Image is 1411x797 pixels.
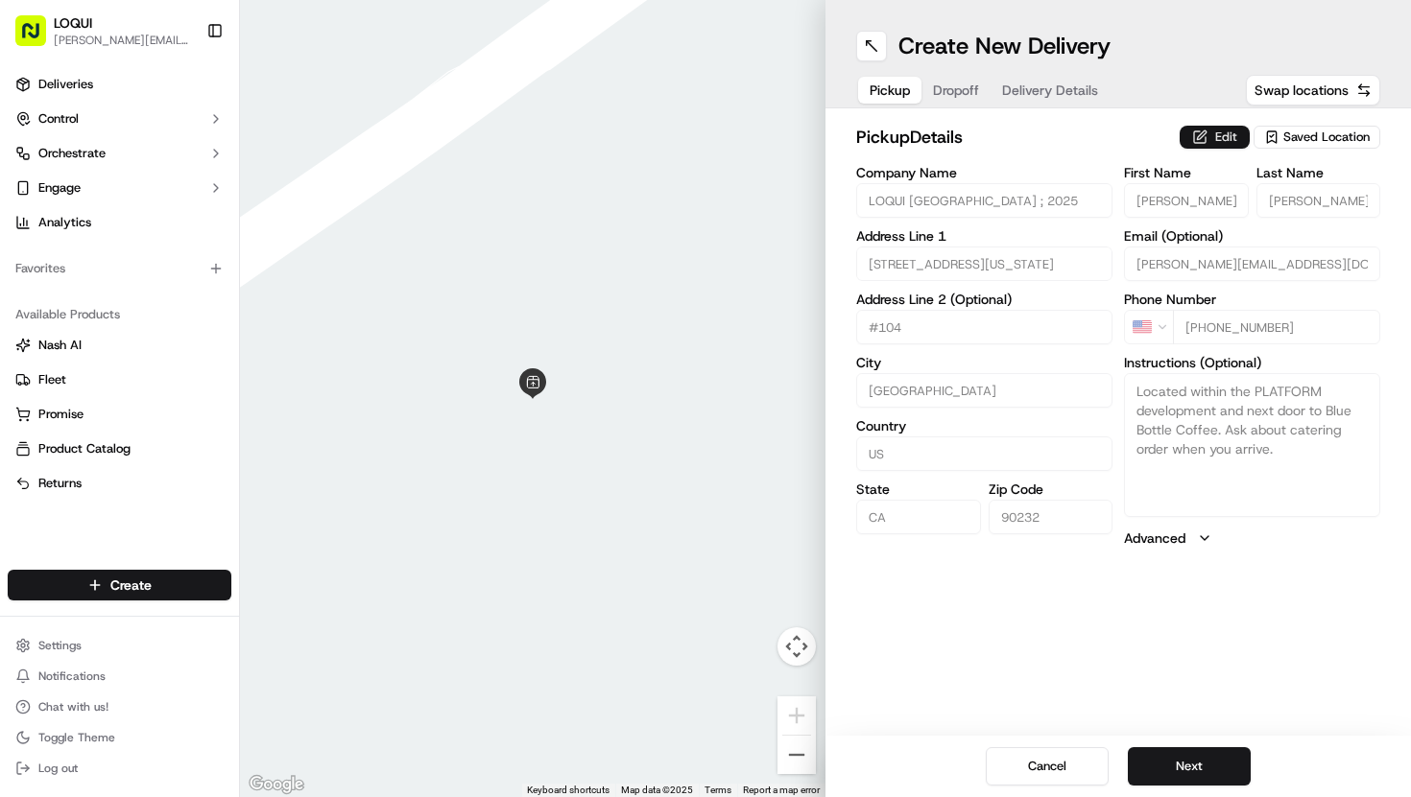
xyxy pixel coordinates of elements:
input: Enter first name [1124,183,1249,218]
div: 📗 [19,379,35,394]
button: Start new chat [326,189,349,212]
span: Returns [38,475,82,492]
span: Swap locations [1255,81,1349,100]
button: Orchestrate [8,138,231,169]
a: Open this area in Google Maps (opens a new window) [245,772,308,797]
span: Nash AI [38,337,82,354]
input: Enter zip code [989,500,1113,534]
span: Knowledge Base [38,377,147,396]
button: Fleet [8,364,231,395]
a: 💻API Documentation [155,369,316,404]
input: Enter last name [1256,183,1381,218]
label: Phone Number [1124,293,1380,306]
button: Chat with us! [8,693,231,720]
a: Report a map error [743,785,820,795]
a: Powered byPylon [135,423,232,438]
input: Apartment, suite, unit, etc. [856,310,1112,344]
button: LOQUI[PERSON_NAME][EMAIL_ADDRESS][DOMAIN_NAME] [8,8,199,54]
span: Orchestrate [38,145,106,162]
button: See all [298,246,349,269]
button: Map camera controls [777,627,816,666]
button: Toggle Theme [8,724,231,751]
span: Log out [38,761,78,776]
button: Zoom out [777,736,816,774]
div: Available Products [8,299,231,330]
span: Deliveries [38,76,93,93]
button: LOQUI [54,13,92,33]
input: Enter country [856,436,1112,471]
input: Enter city [856,373,1112,408]
span: Product Catalog [38,440,131,457]
button: Product Catalog [8,434,231,464]
input: Enter company name [856,183,1112,218]
div: Favorites [8,253,231,284]
span: Create [110,575,152,595]
img: 1736555255976-a54dd68f-1ca7-489b-9aae-adbdc363a1c4 [38,298,54,314]
a: Deliveries [8,69,231,100]
button: Notifications [8,663,231,690]
button: Edit [1180,126,1250,149]
label: First Name [1124,166,1249,179]
label: Zip Code [989,482,1113,496]
input: Enter email address [1124,246,1380,281]
span: [DATE] [155,297,194,313]
label: Address Line 1 [856,229,1112,243]
span: Map data ©2025 [621,785,693,795]
button: Saved Location [1254,124,1380,151]
img: 1736555255976-a54dd68f-1ca7-489b-9aae-adbdc363a1c4 [19,183,54,218]
span: Engage [38,179,81,197]
a: Returns [15,475,224,492]
button: Next [1128,747,1251,785]
button: [PERSON_NAME][EMAIL_ADDRESS][DOMAIN_NAME] [54,33,191,48]
div: We're available if you need us! [65,202,243,218]
div: Start new chat [65,183,315,202]
button: Promise [8,399,231,430]
button: Swap locations [1246,75,1380,105]
img: Nash [19,19,58,58]
input: Enter address [856,246,1112,281]
button: Create [8,570,231,600]
div: 💻 [162,379,178,394]
button: Cancel [986,747,1109,785]
a: Fleet [15,371,224,388]
h2: pickup Details [856,124,1168,151]
input: Enter phone number [1173,310,1380,344]
span: API Documentation [181,377,308,396]
button: Control [8,104,231,134]
span: Regen Pajulas [60,297,140,313]
a: Promise [15,406,224,423]
button: Keyboard shortcuts [527,784,610,797]
span: Fleet [38,371,66,388]
p: Welcome 👋 [19,77,349,107]
button: Engage [8,173,231,203]
button: Returns [8,468,231,499]
button: Settings [8,632,231,659]
div: Past conversations [19,249,129,265]
span: Analytics [38,214,91,231]
label: Country [856,419,1112,433]
a: Terms (opens in new tab) [705,785,731,795]
button: Nash AI [8,330,231,361]
label: Advanced [1124,528,1185,548]
span: Saved Location [1283,129,1370,146]
button: Advanced [1124,528,1380,548]
span: Control [38,110,79,128]
a: Analytics [8,207,231,238]
h1: Create New Delivery [898,31,1111,61]
label: State [856,482,981,496]
label: Last Name [1256,166,1381,179]
button: Log out [8,755,231,782]
span: Settings [38,638,82,653]
label: Address Line 2 (Optional) [856,293,1112,306]
button: Zoom in [777,696,816,735]
img: Google [245,772,308,797]
label: Instructions (Optional) [1124,356,1380,369]
span: • [144,297,151,313]
label: City [856,356,1112,369]
span: Promise [38,406,84,423]
span: Dropoff [933,81,979,100]
a: Nash AI [15,337,224,354]
span: Pickup [870,81,910,100]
